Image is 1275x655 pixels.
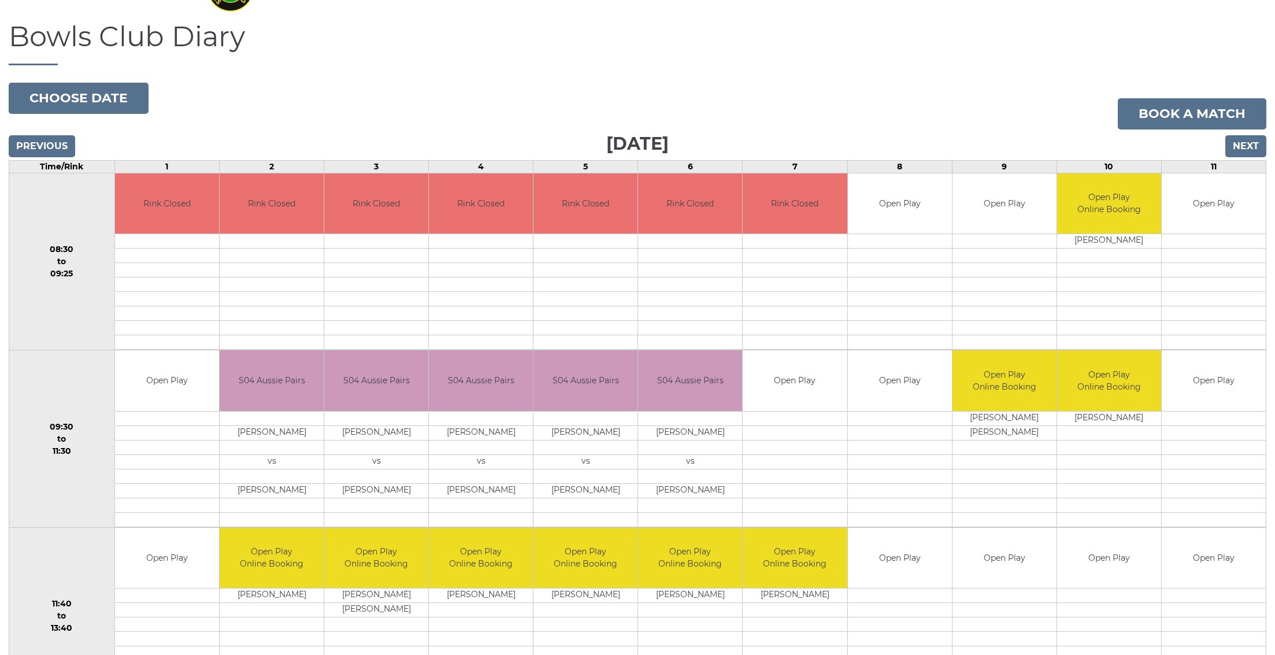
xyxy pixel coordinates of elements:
td: S04 Aussie Pairs [638,350,742,411]
td: [PERSON_NAME] [429,589,533,603]
td: Open Play [1162,350,1266,411]
td: [PERSON_NAME] [1057,234,1161,249]
td: Time/Rink [9,160,115,173]
button: Choose date [9,83,149,114]
td: 8 [847,160,952,173]
td: Open Play [848,528,952,589]
input: Next [1225,135,1266,157]
td: Open Play [115,528,219,589]
td: [PERSON_NAME] [952,411,1057,425]
td: Rink Closed [743,173,847,234]
td: Rink Closed [220,173,324,234]
td: 09:30 to 11:30 [9,350,115,528]
h1: Bowls Club Diary [9,21,1266,65]
td: [PERSON_NAME] [743,589,847,603]
input: Previous [9,135,75,157]
td: vs [638,454,742,469]
td: Open Play [952,173,1057,234]
td: Open Play Online Booking [1057,350,1161,411]
td: [PERSON_NAME] [429,483,533,498]
td: S04 Aussie Pairs [429,350,533,411]
td: [PERSON_NAME] [533,483,637,498]
td: Open Play [1057,528,1161,589]
td: [PERSON_NAME] [324,483,428,498]
td: Open Play [1162,173,1266,234]
td: 3 [324,160,429,173]
td: Rink Closed [429,173,533,234]
td: Open Play Online Booking [220,528,324,589]
td: 1 [114,160,219,173]
td: Open Play [1162,528,1266,589]
td: Open Play Online Booking [743,528,847,589]
td: Rink Closed [533,173,637,234]
td: S04 Aussie Pairs [220,350,324,411]
td: 9 [952,160,1057,173]
td: Open Play Online Booking [324,528,428,589]
td: [PERSON_NAME] [324,603,428,617]
td: [PERSON_NAME] [220,483,324,498]
td: [PERSON_NAME] [220,425,324,440]
td: Open Play Online Booking [638,528,742,589]
td: [PERSON_NAME] [638,425,742,440]
td: vs [324,454,428,469]
td: Open Play [848,350,952,411]
td: 7 [743,160,847,173]
td: Open Play Online Booking [952,350,1057,411]
td: [PERSON_NAME] [952,425,1057,440]
td: 08:30 to 09:25 [9,173,115,350]
td: [PERSON_NAME] [638,589,742,603]
td: vs [533,454,637,469]
td: 10 [1057,160,1161,173]
td: 4 [429,160,533,173]
td: [PERSON_NAME] [324,425,428,440]
td: 2 [219,160,324,173]
td: vs [220,454,324,469]
td: Open Play [743,350,847,411]
td: 11 [1161,160,1266,173]
td: Open Play [115,350,219,411]
td: 5 [533,160,638,173]
td: Open Play Online Booking [1057,173,1161,234]
td: Open Play Online Booking [533,528,637,589]
td: Open Play Online Booking [429,528,533,589]
td: [PERSON_NAME] [429,425,533,440]
td: Rink Closed [115,173,219,234]
td: [PERSON_NAME] [324,589,428,603]
td: Rink Closed [638,173,742,234]
td: [PERSON_NAME] [638,483,742,498]
a: Book a match [1118,98,1266,129]
td: [PERSON_NAME] [533,425,637,440]
td: [PERSON_NAME] [220,589,324,603]
td: [PERSON_NAME] [1057,411,1161,425]
td: vs [429,454,533,469]
td: [PERSON_NAME] [533,589,637,603]
td: 6 [638,160,743,173]
td: Open Play [952,528,1057,589]
td: S04 Aussie Pairs [324,350,428,411]
td: S04 Aussie Pairs [533,350,637,411]
td: Open Play [848,173,952,234]
td: Rink Closed [324,173,428,234]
